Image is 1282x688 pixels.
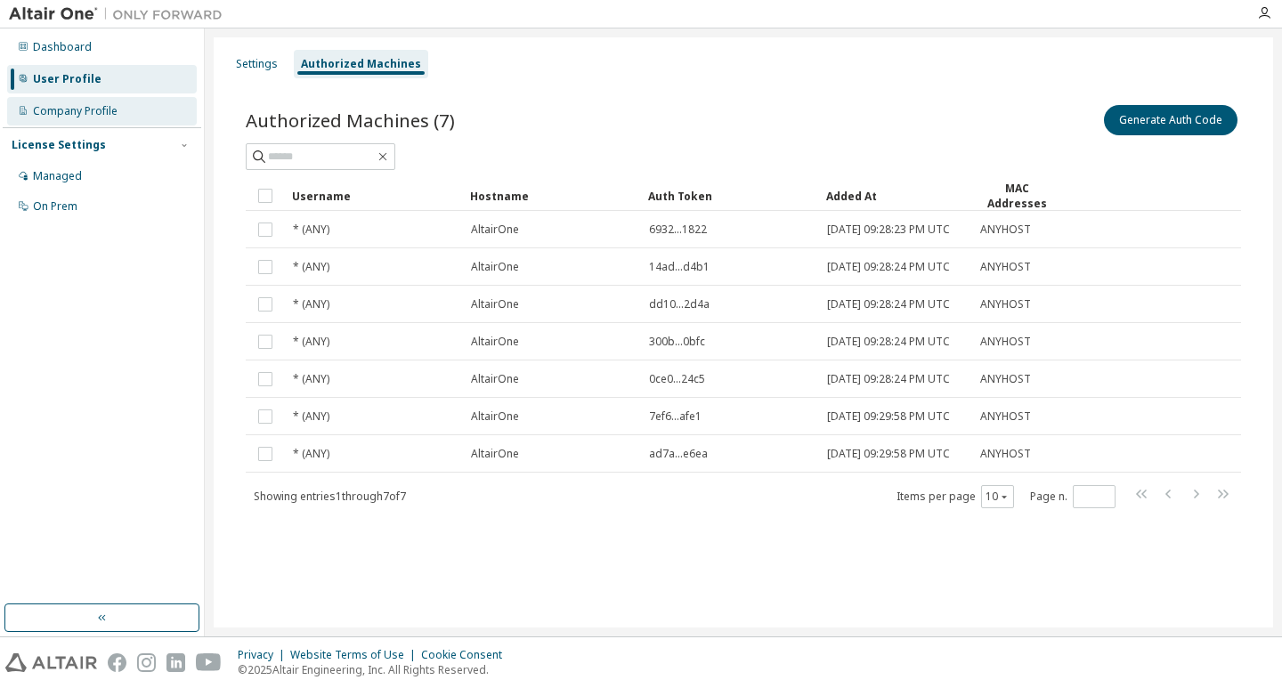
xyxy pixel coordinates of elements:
span: [DATE] 09:29:58 PM UTC [827,447,950,461]
span: * (ANY) [293,447,329,461]
div: Username [292,182,456,210]
span: * (ANY) [293,335,329,349]
span: AltairOne [471,372,519,386]
span: [DATE] 09:28:24 PM UTC [827,297,950,312]
div: Added At [826,182,965,210]
span: Showing entries 1 through 7 of 7 [254,489,406,504]
button: 10 [986,490,1010,504]
span: [DATE] 09:29:58 PM UTC [827,409,950,424]
span: [DATE] 09:28:24 PM UTC [827,260,950,274]
div: Cookie Consent [421,648,513,662]
img: altair_logo.svg [5,653,97,672]
div: Settings [236,57,278,71]
img: instagram.svg [137,653,156,672]
span: * (ANY) [293,372,329,386]
img: facebook.svg [108,653,126,672]
span: Items per page [897,485,1014,508]
img: linkedin.svg [166,653,185,672]
p: © 2025 Altair Engineering, Inc. All Rights Reserved. [238,662,513,677]
span: 7ef6...afe1 [649,409,702,424]
img: Altair One [9,5,231,23]
span: [DATE] 09:28:24 PM UTC [827,372,950,386]
div: Auth Token [648,182,812,210]
div: User Profile [33,72,101,86]
span: AltairOne [471,409,519,424]
div: Website Terms of Use [290,648,421,662]
span: 300b...0bfc [649,335,705,349]
span: 6932...1822 [649,223,707,237]
div: Authorized Machines [301,57,421,71]
span: * (ANY) [293,223,329,237]
span: AltairOne [471,447,519,461]
span: AltairOne [471,297,519,312]
div: Company Profile [33,104,118,118]
span: dd10...2d4a [649,297,710,312]
span: AltairOne [471,335,519,349]
span: * (ANY) [293,409,329,424]
img: youtube.svg [196,653,222,672]
span: 0ce0...24c5 [649,372,705,386]
div: Managed [33,169,82,183]
span: ANYHOST [980,447,1031,461]
span: [DATE] 09:28:24 PM UTC [827,335,950,349]
span: * (ANY) [293,297,329,312]
span: ANYHOST [980,297,1031,312]
span: ANYHOST [980,223,1031,237]
span: 14ad...d4b1 [649,260,710,274]
span: ANYHOST [980,409,1031,424]
span: ad7a...e6ea [649,447,708,461]
span: [DATE] 09:28:23 PM UTC [827,223,950,237]
span: ANYHOST [980,335,1031,349]
span: Authorized Machines (7) [246,108,455,133]
div: Hostname [470,182,634,210]
div: MAC Addresses [979,181,1054,211]
div: Dashboard [33,40,92,54]
span: * (ANY) [293,260,329,274]
span: ANYHOST [980,260,1031,274]
span: ANYHOST [980,372,1031,386]
div: License Settings [12,138,106,152]
span: Page n. [1030,485,1116,508]
button: Generate Auth Code [1104,105,1237,135]
span: AltairOne [471,260,519,274]
span: AltairOne [471,223,519,237]
div: Privacy [238,648,290,662]
div: On Prem [33,199,77,214]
